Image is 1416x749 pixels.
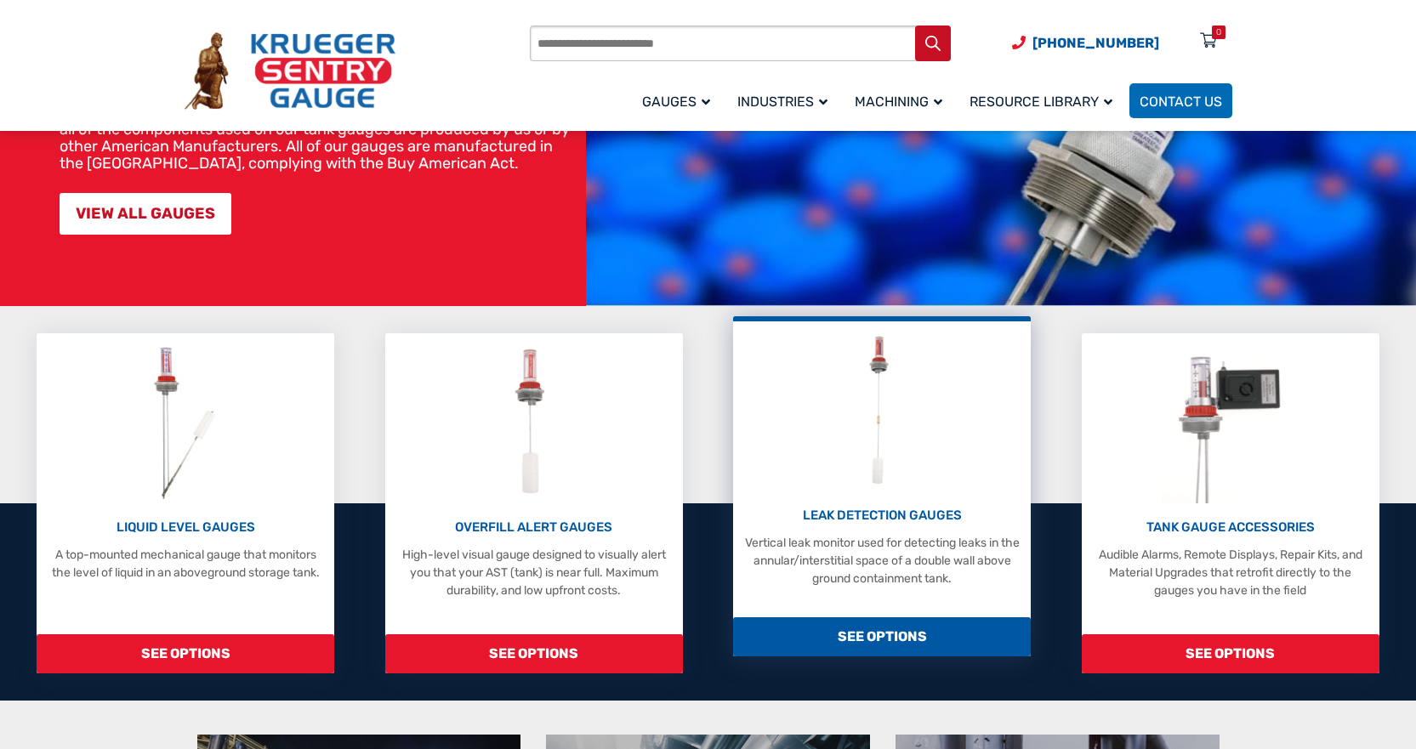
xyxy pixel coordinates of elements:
img: Overfill Alert Gauges [496,342,572,503]
div: 0 [1216,26,1221,39]
span: Industries [737,94,827,110]
a: Leak Detection Gauges LEAK DETECTION GAUGES Vertical leak monitor used for detecting leaks in the... [733,316,1031,656]
span: Machining [855,94,942,110]
span: Gauges [642,94,710,110]
a: Industries [727,81,844,121]
span: [PHONE_NUMBER] [1032,35,1159,51]
p: Vertical leak monitor used for detecting leaks in the annular/interstitial space of a double wall... [742,534,1022,587]
span: SEE OPTIONS [1082,634,1379,673]
span: SEE OPTIONS [385,634,683,673]
p: At Krueger Sentry Gauge, for over 75 years we have manufactured over three million liquid-level g... [60,70,577,172]
a: Contact Us [1129,83,1232,118]
a: Phone Number (920) 434-8860 [1012,32,1159,54]
span: Resource Library [970,94,1112,110]
p: LIQUID LEVEL GAUGES [45,518,326,537]
span: Contact Us [1140,94,1222,110]
span: SEE OPTIONS [733,617,1031,656]
a: Overfill Alert Gauges OVERFILL ALERT GAUGES High-level visual gauge designed to visually alert yo... [385,333,683,673]
p: A top-mounted mechanical gauge that monitors the level of liquid in an aboveground storage tank. [45,546,326,582]
img: Leak Detection Gauges [849,330,916,491]
p: Audible Alarms, Remote Displays, Repair Kits, and Material Upgrades that retrofit directly to the... [1090,546,1371,599]
a: Resource Library [959,81,1129,121]
img: Krueger Sentry Gauge [185,32,395,111]
p: High-level visual gauge designed to visually alert you that your AST (tank) is near full. Maximum... [394,546,674,599]
p: LEAK DETECTION GAUGES [742,506,1022,525]
a: Tank Gauge Accessories TANK GAUGE ACCESSORIES Audible Alarms, Remote Displays, Repair Kits, and M... [1082,333,1379,673]
p: TANK GAUGE ACCESSORIES [1090,518,1371,537]
img: Liquid Level Gauges [140,342,230,503]
a: Gauges [632,81,727,121]
p: OVERFILL ALERT GAUGES [394,518,674,537]
a: VIEW ALL GAUGES [60,193,231,235]
span: SEE OPTIONS [37,634,334,673]
a: Liquid Level Gauges LIQUID LEVEL GAUGES A top-mounted mechanical gauge that monitors the level of... [37,333,334,673]
a: Machining [844,81,959,121]
img: Tank Gauge Accessories [1162,342,1299,503]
